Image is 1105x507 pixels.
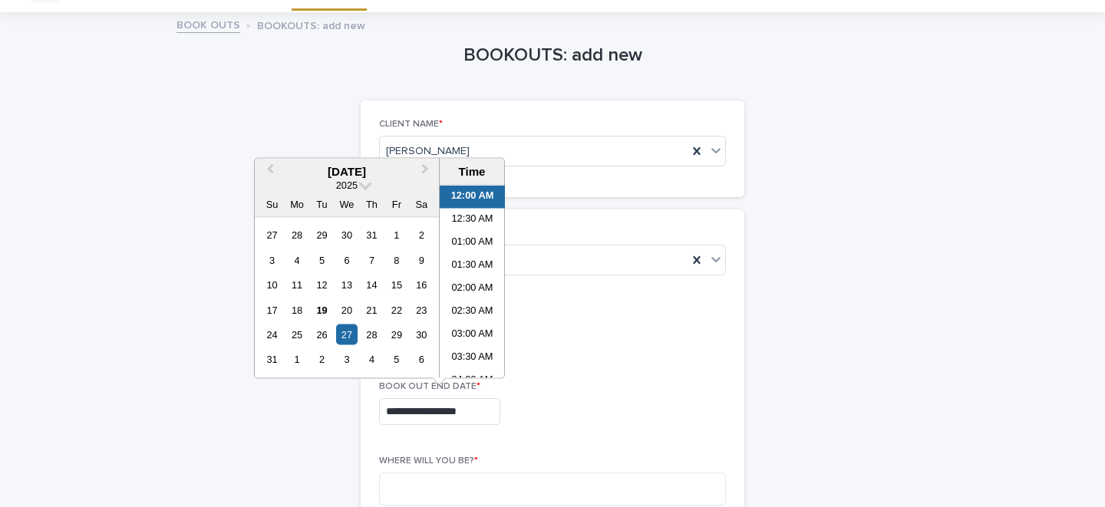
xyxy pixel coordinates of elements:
div: Choose Tuesday, August 12th, 2025 [312,275,332,295]
div: Choose Saturday, August 2nd, 2025 [411,225,432,245]
li: 02:30 AM [440,301,505,324]
h1: BOOKOUTS: add new [361,44,744,67]
div: Choose Monday, September 1st, 2025 [286,349,307,370]
p: BOOKOUTS: add new [257,16,365,33]
div: Choose Thursday, August 14th, 2025 [361,275,382,295]
div: Tu [312,194,332,215]
div: Choose Thursday, August 21st, 2025 [361,299,382,320]
li: 12:00 AM [440,186,505,209]
div: Choose Friday, September 5th, 2025 [386,349,407,370]
span: WHERE WILL YOU BE? [379,456,478,466]
div: Choose Saturday, August 16th, 2025 [411,275,432,295]
div: Choose Saturday, August 23rd, 2025 [411,299,432,320]
div: Choose Friday, August 22nd, 2025 [386,299,407,320]
div: We [336,194,357,215]
div: Choose Friday, August 15th, 2025 [386,275,407,295]
li: 12:30 AM [440,209,505,232]
div: Choose Monday, August 25th, 2025 [286,324,307,345]
div: Choose Tuesday, August 26th, 2025 [312,324,332,345]
div: Choose Wednesday, August 13th, 2025 [336,275,357,295]
div: Choose Sunday, August 17th, 2025 [262,299,282,320]
div: Th [361,194,382,215]
div: Choose Monday, July 28th, 2025 [286,225,307,245]
li: 01:00 AM [440,232,505,255]
div: Choose Thursday, August 28th, 2025 [361,324,382,345]
li: 04:00 AM [440,370,505,393]
div: Choose Monday, August 18th, 2025 [286,299,307,320]
div: Choose Saturday, August 9th, 2025 [411,249,432,270]
div: Su [262,194,282,215]
div: Choose Wednesday, August 6th, 2025 [336,249,357,270]
div: Choose Wednesday, September 3rd, 2025 [336,349,357,370]
div: Time [444,165,500,179]
span: BOOK OUT END DATE [379,382,480,391]
div: Choose Sunday, August 31st, 2025 [262,349,282,370]
div: [DATE] [255,165,439,179]
li: 03:00 AM [440,324,505,347]
div: Choose Sunday, August 24th, 2025 [262,324,282,345]
div: Choose Friday, August 1st, 2025 [386,225,407,245]
div: Choose Tuesday, August 5th, 2025 [312,249,332,270]
div: Choose Monday, August 11th, 2025 [286,275,307,295]
div: Choose Saturday, August 30th, 2025 [411,324,432,345]
div: Choose Sunday, August 3rd, 2025 [262,249,282,270]
li: 02:00 AM [440,278,505,301]
li: 03:30 AM [440,347,505,370]
div: Choose Tuesday, September 2nd, 2025 [312,349,332,370]
li: 01:30 AM [440,255,505,278]
div: Choose Tuesday, August 19th, 2025 [312,299,332,320]
div: month 2025-08 [259,222,434,372]
div: Choose Friday, August 8th, 2025 [386,249,407,270]
div: Sa [411,194,432,215]
div: Fr [386,194,407,215]
a: BOOK OUTS [176,15,240,33]
div: Choose Wednesday, August 27th, 2025 [336,324,357,345]
div: Choose Thursday, July 31st, 2025 [361,225,382,245]
span: CLIENT NAME [379,120,443,129]
div: Mo [286,194,307,215]
button: Previous Month [256,160,281,185]
div: Choose Wednesday, July 30th, 2025 [336,225,357,245]
div: Choose Saturday, September 6th, 2025 [411,349,432,370]
button: Next Month [414,160,439,185]
div: Choose Friday, August 29th, 2025 [386,324,407,345]
div: Choose Sunday, July 27th, 2025 [262,225,282,245]
div: Choose Wednesday, August 20th, 2025 [336,299,357,320]
div: Choose Thursday, August 7th, 2025 [361,249,382,270]
span: 2025 [336,179,358,191]
span: [PERSON_NAME] [386,143,470,160]
div: Choose Sunday, August 10th, 2025 [262,275,282,295]
div: Choose Tuesday, July 29th, 2025 [312,225,332,245]
div: Choose Monday, August 4th, 2025 [286,249,307,270]
div: Choose Thursday, September 4th, 2025 [361,349,382,370]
